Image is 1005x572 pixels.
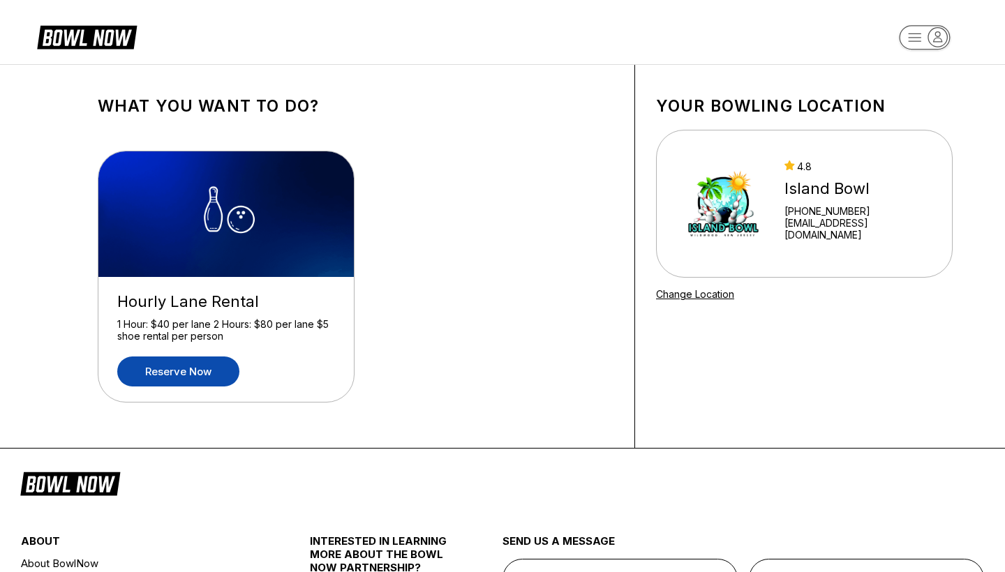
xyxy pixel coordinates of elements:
div: Hourly Lane Rental [117,292,335,311]
h1: What you want to do? [98,96,613,116]
img: Island Bowl [675,151,772,256]
div: about [21,534,262,555]
div: send us a message [502,534,984,559]
h1: Your bowling location [656,96,953,116]
div: 1 Hour: $40 per lane 2 Hours: $80 per lane $5 shoe rental per person [117,318,335,343]
a: [EMAIL_ADDRESS][DOMAIN_NAME] [784,217,934,241]
div: [PHONE_NUMBER] [784,205,934,217]
div: 4.8 [784,160,934,172]
img: Hourly Lane Rental [98,151,355,277]
div: Island Bowl [784,179,934,198]
a: Change Location [656,288,734,300]
a: Reserve now [117,356,239,386]
a: About BowlNow [21,555,262,572]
